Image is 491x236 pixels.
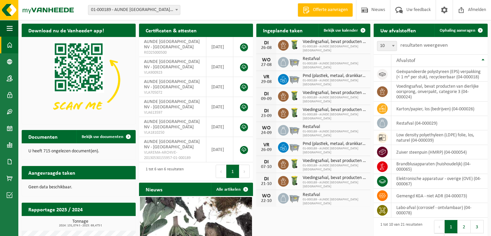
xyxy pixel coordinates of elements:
span: 2024: 131,074 t - 2025: 69,475 t [25,224,136,227]
td: geëxpandeerde polystyreen (EPS) verpakking (< 1 m² per stuk), recycleerbaar (04-000018) [391,67,488,82]
div: 24-09 [260,131,273,135]
span: 01-000189 - AUNDE [GEOGRAPHIC_DATA] [GEOGRAPHIC_DATA] [303,198,367,206]
span: Voedingsafval, bevat producten van dierlijke oorsprong, onverpakt, categorie 3 [303,175,367,181]
span: AUNDE [GEOGRAPHIC_DATA] NV - [GEOGRAPHIC_DATA] [144,139,200,150]
span: 01-000189 - AUNDE [GEOGRAPHIC_DATA] [GEOGRAPHIC_DATA] [303,113,367,121]
div: WO [260,125,273,131]
span: AUNDE [GEOGRAPHIC_DATA] NV - [GEOGRAPHIC_DATA] [144,59,200,70]
span: 01-000189 - AUNDE [GEOGRAPHIC_DATA] [GEOGRAPHIC_DATA] [303,79,367,87]
h2: Certificaten & attesten [139,24,203,37]
img: WB-0140-HPE-GN-50 [289,39,300,50]
td: zuiver steenpuin (HMRP) (04-000054) [391,145,488,159]
td: labo-afval (corrosief - ontvlambaar) (04-000078) [391,203,488,218]
img: WB-2500-GAL-GY-01 [289,141,300,152]
img: WB-2500-GAL-GY-01 [289,73,300,84]
a: Offerte aanvragen [298,3,353,17]
div: VR [260,142,273,148]
span: AUNDE [GEOGRAPHIC_DATA] NV - [GEOGRAPHIC_DATA] [144,119,200,130]
span: Restafval [303,192,367,198]
button: Previous [216,165,226,178]
div: 07-10 [260,165,273,169]
p: U heeft 715 ongelezen document(en). [28,149,129,154]
span: Voedingsafval, bevat producten van dierlijke oorsprong, onverpakt, categorie 3 [303,90,367,96]
button: 2 [458,220,471,233]
a: Bekijk rapportage [86,216,135,229]
td: [DATE] [206,97,233,117]
h2: Ingeplande taken [256,24,309,37]
div: DI [260,176,273,182]
h2: Aangevraagde taken [22,166,82,179]
div: WO [260,57,273,63]
span: 01-000189 - AUNDE [GEOGRAPHIC_DATA] [GEOGRAPHIC_DATA] [303,130,367,138]
td: gemengd KGA - niet ADR (04-000073) [391,189,488,203]
td: karton/papier, los (bedrijven) (04-000026) [391,102,488,116]
td: [DATE] [206,37,233,57]
div: 26-08 [260,46,273,50]
div: 29-08 [260,80,273,84]
td: [DATE] [206,77,233,97]
span: Pmd (plastiek, metaal, drankkartons) (bedrijven) [303,73,367,79]
p: Geen data beschikbaar. [28,185,129,190]
span: 10 [377,41,397,51]
span: 01-000189 - AUNDE BELGIUM NV - WERVIK [88,5,180,15]
a: Ophaling aanvragen [434,24,487,37]
span: Bekijk uw documenten [82,135,123,139]
div: 22-10 [260,199,273,203]
td: [DATE] [206,57,233,77]
h2: Uw afvalstoffen [374,24,423,37]
button: 1 [226,165,239,178]
span: Bekijk uw kalender [324,28,358,33]
span: Afvalstof [396,58,415,63]
span: RED25000500 [144,50,201,55]
button: Previous [434,220,445,233]
span: 01-000189 - AUNDE [GEOGRAPHIC_DATA] [GEOGRAPHIC_DATA] [303,96,367,104]
td: brandblusapparaten (huishoudelijk) (04-000065) [391,159,488,174]
img: WB-2500-GAL-GY-01 [289,192,300,203]
img: WB-0140-HPE-GN-50 [289,90,300,101]
span: Voedingsafval, bevat producten van dierlijke oorsprong, onverpakt, categorie 3 [303,107,367,113]
div: 27-08 [260,63,273,67]
h2: Documenten [22,130,64,143]
span: AUNDE [GEOGRAPHIC_DATA] NV - [GEOGRAPHIC_DATA] [144,79,200,90]
label: resultaten weergeven [400,43,448,48]
td: low density polyethyleen (LDPE) folie, los, naturel (04-000039) [391,130,488,145]
img: Download de VHEPlus App [22,37,136,123]
td: [DATE] [206,137,233,162]
a: Alle artikelen [211,183,252,196]
span: Restafval [303,56,367,62]
button: 1 [445,220,458,233]
button: 3 [471,220,484,233]
button: Next [239,165,250,178]
div: 1 tot 6 van 6 resultaten [142,164,184,179]
div: DI [260,40,273,46]
div: WO [260,193,273,199]
td: restafval (04-000029) [391,116,488,130]
a: Bekijk uw kalender [318,24,370,37]
span: Restafval [303,124,367,130]
td: voedingsafval, bevat producten van dierlijke oorsprong, onverpakt, categorie 3 (04-000024) [391,82,488,102]
div: DI [260,108,273,114]
h3: Tonnage [25,219,136,227]
span: 01-000189 - AUNDE [GEOGRAPHIC_DATA] [GEOGRAPHIC_DATA] [303,45,367,53]
img: WB-2500-GAL-GY-01 [289,56,300,67]
span: Offerte aanvragen [311,7,349,13]
span: Pmd (plastiek, metaal, drankkartons) (bedrijven) [303,141,367,147]
span: VLAREMA-ARCHIVE-20130530155957-01-000189 [144,150,201,161]
div: 26-09 [260,148,273,152]
span: Voedingsafval, bevat producten van dierlijke oorsprong, onverpakt, categorie 3 [303,158,367,164]
span: VLA900923 [144,70,201,75]
span: VLA1810250 [144,130,201,135]
img: WB-2500-GAL-GY-01 [289,124,300,135]
span: 01-000189 - AUNDE [GEOGRAPHIC_DATA] [GEOGRAPHIC_DATA] [303,181,367,189]
span: VLA613597 [144,110,201,115]
div: 21-10 [260,182,273,186]
img: WB-0140-HPE-GN-50 [289,175,300,186]
img: WB-0140-HPE-GN-50 [289,158,300,169]
h2: Nieuws [139,183,169,196]
img: WB-0140-HPE-GN-50 [289,107,300,118]
td: [DATE] [206,117,233,137]
span: VLA705072 [144,90,201,95]
h2: Download nu de Vanheede+ app! [22,24,111,37]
